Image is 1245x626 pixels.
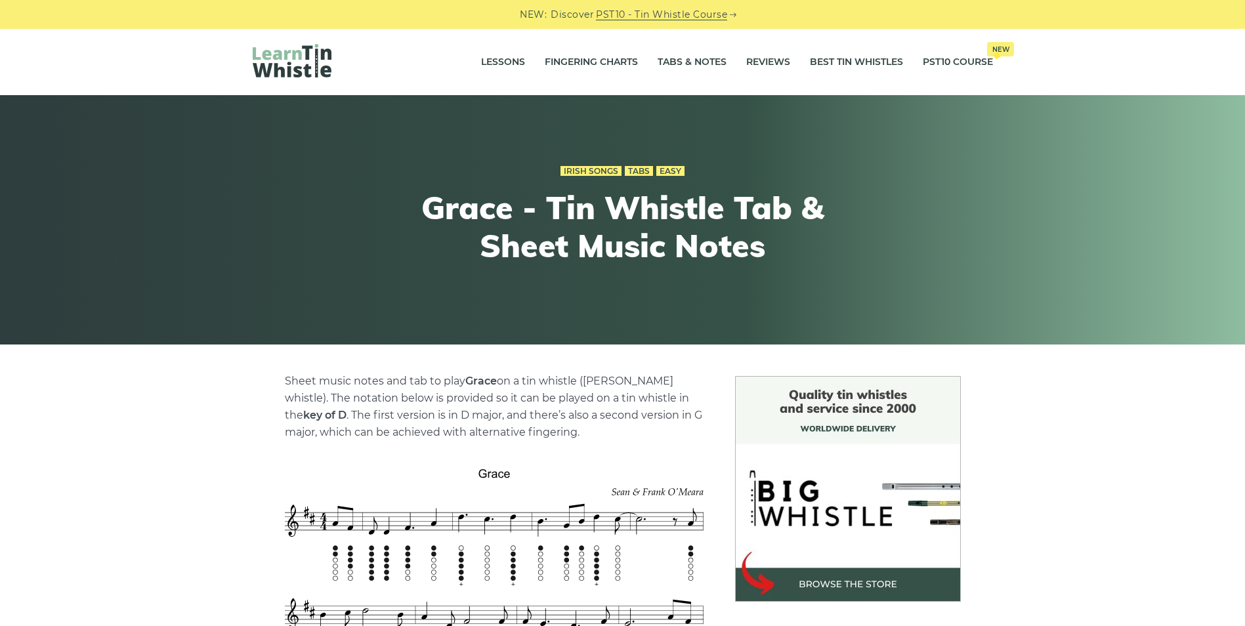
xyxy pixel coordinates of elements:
[253,44,331,77] img: LearnTinWhistle.com
[658,46,727,79] a: Tabs & Notes
[625,166,653,177] a: Tabs
[481,46,525,79] a: Lessons
[656,166,685,177] a: Easy
[746,46,790,79] a: Reviews
[923,46,993,79] a: PST10 CourseNew
[285,373,704,441] p: Sheet music notes and tab to play on a tin whistle ([PERSON_NAME] whistle). The notation below is...
[735,376,961,602] img: BigWhistle Tin Whistle Store
[987,42,1014,56] span: New
[545,46,638,79] a: Fingering Charts
[381,189,864,264] h1: Grace - Tin Whistle Tab & Sheet Music Notes
[303,409,347,421] strong: key of D
[810,46,903,79] a: Best Tin Whistles
[465,375,497,387] strong: Grace
[560,166,622,177] a: Irish Songs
